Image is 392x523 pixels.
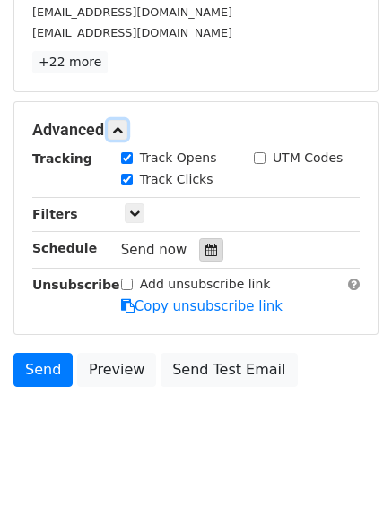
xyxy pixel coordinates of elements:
small: [EMAIL_ADDRESS][DOMAIN_NAME] [32,26,232,39]
iframe: Chat Widget [302,437,392,523]
a: +22 more [32,51,108,73]
strong: Tracking [32,151,92,166]
h5: Advanced [32,120,360,140]
label: Add unsubscribe link [140,275,271,294]
span: Send now [121,242,187,258]
label: UTM Codes [273,149,343,167]
a: Preview [77,353,156,387]
a: Send [13,353,73,387]
a: Copy unsubscribe link [121,298,283,314]
strong: Unsubscribe [32,278,120,292]
a: Send Test Email [161,353,297,387]
small: [EMAIL_ADDRESS][DOMAIN_NAME] [32,5,232,19]
label: Track Opens [140,149,217,167]
label: Track Clicks [140,170,213,189]
strong: Filters [32,207,78,221]
strong: Schedule [32,241,97,255]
